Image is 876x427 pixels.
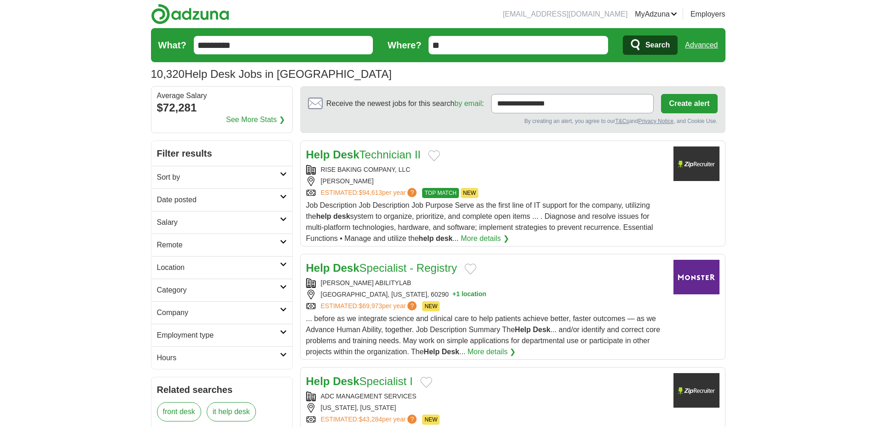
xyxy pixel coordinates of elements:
a: front desk [157,402,201,421]
a: Location [151,256,292,279]
strong: Help [306,375,330,387]
a: Hours [151,346,292,369]
button: Add to favorite jobs [428,150,440,161]
strong: Help [515,326,531,333]
div: By creating an alert, you agree to our and , and Cookie Use. [308,117,718,125]
div: RISE BAKING COMPANY, LLC [306,165,666,175]
strong: Help [306,148,330,161]
strong: Desk [333,262,359,274]
span: NEW [461,188,478,198]
a: Category [151,279,292,301]
strong: Desk [533,326,550,333]
span: ... before as we integrate science and clinical care to help patients achieve better, faster outc... [306,315,661,356]
span: NEW [422,301,440,311]
a: ESTIMATED:$94,613per year? [321,188,419,198]
a: it help desk [207,402,256,421]
span: Receive the newest jobs for this search : [326,98,484,109]
img: Company logo [673,260,719,294]
a: Privacy Notice [638,118,673,124]
h2: Hours [157,352,280,363]
a: ESTIMATED:$43,284per year? [321,415,419,425]
strong: Help [306,262,330,274]
a: Help DeskTechnician II [306,148,421,161]
img: Company logo [673,146,719,181]
div: Average Salary [157,92,287,99]
a: Sort by [151,166,292,188]
strong: Desk [441,348,459,356]
span: + [453,290,456,299]
button: Search [623,35,678,55]
h1: Help Desk Jobs in [GEOGRAPHIC_DATA] [151,68,392,80]
strong: desk [333,212,350,220]
strong: desk [436,234,453,242]
span: $69,973 [359,302,382,310]
a: Advanced [685,36,718,54]
a: Salary [151,211,292,234]
a: by email [454,99,482,107]
a: Company [151,301,292,324]
span: $94,613 [359,189,382,196]
a: ESTIMATED:$69,973per year? [321,301,419,311]
label: Where? [388,38,421,52]
label: What? [158,38,186,52]
span: 10,320 [151,66,185,82]
a: Employers [690,9,725,20]
a: T&Cs [615,118,629,124]
h2: Date posted [157,194,280,205]
span: NEW [422,415,440,425]
a: Date posted [151,188,292,211]
span: Search [645,36,670,54]
li: [EMAIL_ADDRESS][DOMAIN_NAME] [503,9,627,20]
h2: Filter results [151,141,292,166]
span: ? [407,415,417,424]
strong: help [418,234,434,242]
h2: Remote [157,240,280,251]
a: More details ❯ [468,346,516,357]
span: ? [407,301,417,310]
span: $43,284 [359,415,382,423]
h2: Salary [157,217,280,228]
a: Employment type [151,324,292,346]
span: Job Description Job Description Job Purpose Serve as the first line of IT support for the company... [306,201,653,242]
h2: Related searches [157,383,287,397]
div: ADC MANAGEMENT SERVICES [306,392,666,401]
div: [US_STATE], [US_STATE] [306,403,666,413]
a: Help DeskSpecialist I [306,375,413,387]
h2: Location [157,262,280,273]
button: Add to favorite jobs [420,377,432,388]
strong: Desk [333,375,359,387]
a: MyAdzuna [635,9,677,20]
h2: Sort by [157,172,280,183]
img: Company logo [673,373,719,408]
span: TOP MATCH [422,188,458,198]
button: Add to favorite jobs [464,263,476,275]
span: ? [407,188,417,197]
h2: Employment type [157,330,280,341]
button: Create alert [661,94,717,113]
h2: Company [157,307,280,318]
a: Help DeskSpecialist - Registry [306,262,457,274]
img: Adzuna logo [151,4,229,24]
a: More details ❯ [461,233,509,244]
div: [GEOGRAPHIC_DATA], [US_STATE], 60290 [306,290,666,299]
div: [PERSON_NAME] ABILITYLAB [306,278,666,288]
strong: help [316,212,331,220]
div: [PERSON_NAME] [306,176,666,186]
strong: Desk [333,148,359,161]
a: See More Stats ❯ [226,114,285,125]
button: +1 location [453,290,487,299]
a: Remote [151,234,292,256]
strong: Help [423,348,440,356]
div: $72,281 [157,99,287,116]
h2: Category [157,285,280,296]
